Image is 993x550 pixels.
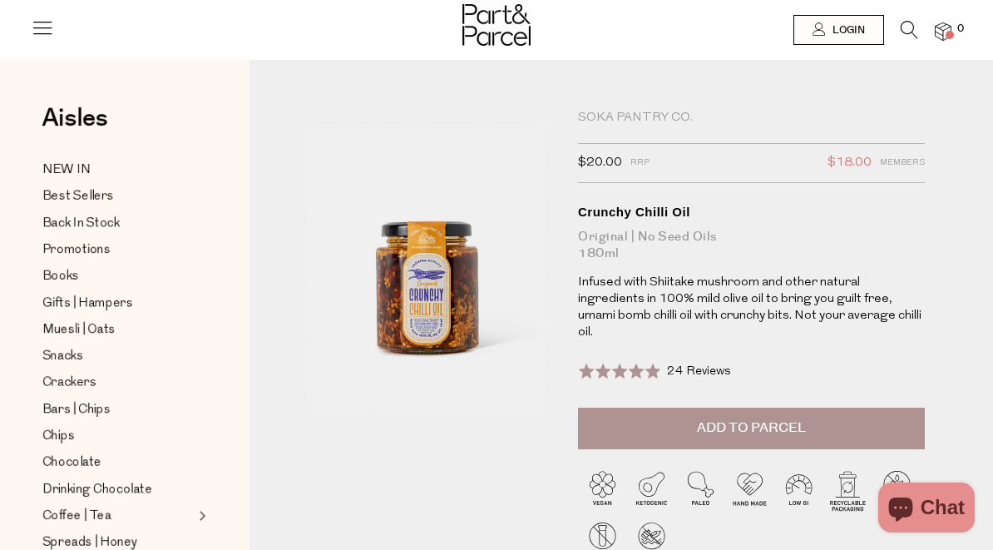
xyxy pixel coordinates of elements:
span: $18.00 [827,152,872,174]
span: Bars | Chips [42,400,111,420]
span: Snacks [42,347,83,367]
a: Chocolate [42,453,194,473]
span: Gifts | Hampers [42,294,133,314]
img: P_P-ICONS-Live_Bec_V11_Recyclable_Packaging.svg [823,466,872,515]
img: P_P-ICONS-Live_Bec_V11_Handmade.svg [725,466,774,515]
img: Crunchy Chilli Oil [299,110,553,409]
a: NEW IN [42,160,194,181]
span: Login [828,23,865,37]
span: Crackers [42,374,96,394]
img: P_P-ICONS-Live_Bec_V11_Ketogenic.svg [627,466,676,515]
button: Add to Parcel [578,408,925,449]
a: Books [42,266,194,287]
img: P_P-ICONS-Live_Bec_V11_Vegan.svg [578,466,627,515]
a: Aisles [42,106,108,147]
span: Muesli | Oats [42,320,116,340]
span: Add to Parcel [697,419,806,438]
a: Crackers [42,373,194,394]
img: Part&Parcel [462,4,531,46]
a: Chips [42,426,194,447]
img: P_P-ICONS-Live_Bec_V11_Gluten_Free.svg [872,466,921,515]
a: Login [793,15,884,45]
span: Members [880,152,925,174]
span: Books [42,267,79,287]
span: Back In Stock [42,214,120,234]
button: Expand/Collapse Coffee | Tea [195,506,206,526]
a: Promotions [42,240,194,260]
p: Infused with Shiitake mushroom and other natural ingredients in 100% mild olive oil to bring you ... [578,275,925,341]
span: Drinking Chocolate [42,480,152,500]
img: P_P-ICONS-Live_Bec_V11_Paleo.svg [676,466,725,515]
inbox-online-store-chat: Shopify online store chat [873,483,980,537]
span: 0 [953,22,968,37]
span: NEW IN [42,161,91,181]
a: Best Sellers [42,186,194,207]
span: Chocolate [42,453,101,473]
span: Coffee | Tea [42,507,111,527]
a: Bars | Chips [42,399,194,420]
div: Original | No Seed Oils 180ml [578,229,925,262]
a: Coffee | Tea [42,506,194,527]
span: Promotions [42,240,111,260]
a: Muesli | Oats [42,320,194,340]
span: Aisles [42,100,108,136]
span: RRP [630,152,650,174]
span: $20.00 [578,152,622,174]
span: Chips [42,427,75,447]
a: 0 [935,22,951,40]
a: Back In Stock [42,213,194,234]
a: Drinking Chocolate [42,479,194,500]
span: 24 Reviews [667,365,731,378]
span: Best Sellers [42,187,114,207]
a: Snacks [42,346,194,367]
a: Gifts | Hampers [42,293,194,314]
div: Soka Pantry Co. [578,110,925,126]
img: P_P-ICONS-Live_Bec_V11_Low_Gi.svg [774,466,823,515]
div: Crunchy Chilli Oil [578,204,925,220]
